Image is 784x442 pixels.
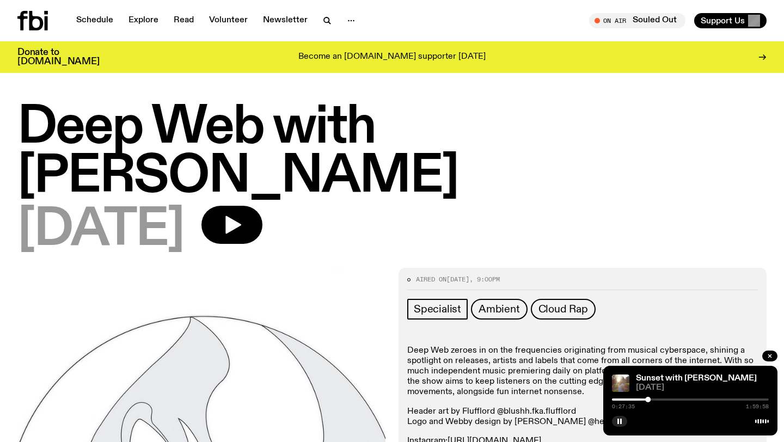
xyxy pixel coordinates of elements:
[407,299,468,320] a: Specialist
[203,13,254,28] a: Volunteer
[471,299,528,320] a: Ambient
[531,299,596,320] a: Cloud Rap
[17,206,184,255] span: [DATE]
[298,52,486,62] p: Become an [DOMAIN_NAME] supporter [DATE]
[414,303,461,315] span: Specialist
[538,303,588,315] span: Cloud Rap
[446,275,469,284] span: [DATE]
[746,404,769,409] span: 1:59:58
[17,103,767,201] h1: Deep Web with [PERSON_NAME]
[407,346,758,398] p: Deep Web zeroes in on the frequencies originating from musical cyberspace, shining a spotlight on...
[701,16,745,26] span: Support Us
[694,13,767,28] button: Support Us
[469,275,500,284] span: , 9:00pm
[167,13,200,28] a: Read
[416,275,446,284] span: Aired on
[479,303,520,315] span: Ambient
[636,374,757,383] a: Sunset with [PERSON_NAME]
[636,384,769,392] span: [DATE]
[612,404,635,409] span: 0:27:35
[589,13,685,28] button: On AirSouled Out
[70,13,120,28] a: Schedule
[256,13,314,28] a: Newsletter
[122,13,165,28] a: Explore
[407,407,758,427] p: Header art by Flufflord @blushh.fka.flufflord Logo and Webby design by [PERSON_NAME] @heynatking
[17,48,100,66] h3: Donate to [DOMAIN_NAME]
